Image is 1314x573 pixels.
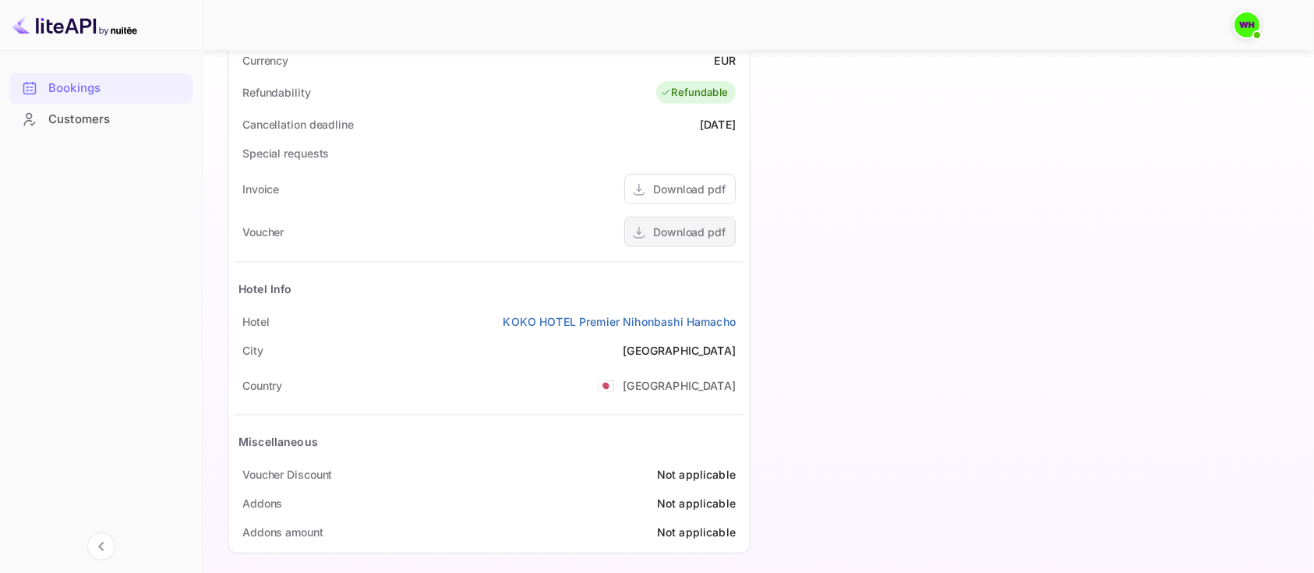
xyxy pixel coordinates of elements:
[597,371,615,399] span: United States
[715,52,736,69] div: EUR
[9,73,193,104] div: Bookings
[657,524,736,540] div: Not applicable
[623,377,736,394] div: [GEOGRAPHIC_DATA]
[242,377,282,394] div: Country
[657,466,736,483] div: Not applicable
[9,104,193,135] div: Customers
[657,495,736,511] div: Not applicable
[503,313,736,330] a: KOKO HOTEL Premier Nihonbashi Hamacho
[9,104,193,133] a: Customers
[242,181,279,197] div: Invoice
[242,495,282,511] div: Addons
[9,73,193,102] a: Bookings
[623,342,736,359] div: [GEOGRAPHIC_DATA]
[653,181,726,197] div: Download pdf
[653,224,726,240] div: Download pdf
[48,80,185,97] div: Bookings
[87,532,115,561] button: Collapse navigation
[242,313,270,330] div: Hotel
[48,111,185,129] div: Customers
[242,145,329,161] div: Special requests
[660,85,729,101] div: Refundable
[242,84,311,101] div: Refundability
[242,52,288,69] div: Currency
[12,12,137,37] img: LiteAPI logo
[700,116,736,133] div: [DATE]
[238,281,292,297] div: Hotel Info
[242,116,354,133] div: Cancellation deadline
[242,224,284,240] div: Voucher
[242,466,332,483] div: Voucher Discount
[238,433,318,450] div: Miscellaneous
[242,342,263,359] div: City
[1235,12,1259,37] img: walid harrass
[242,524,323,540] div: Addons amount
